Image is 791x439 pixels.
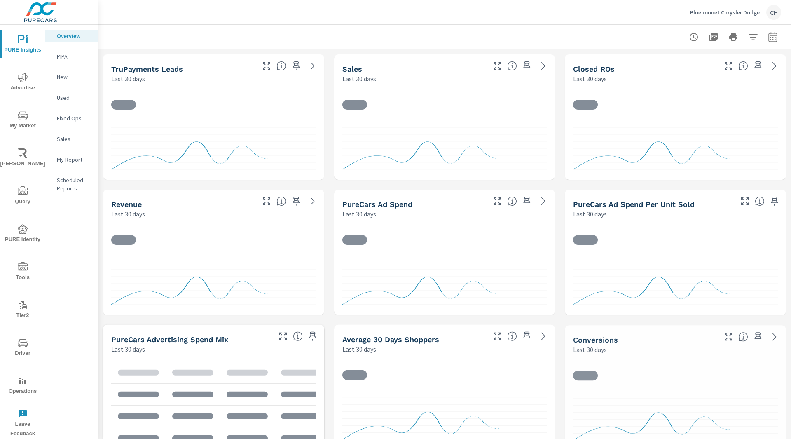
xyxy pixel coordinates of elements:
[342,65,362,73] h5: Sales
[260,195,273,208] button: Make Fullscreen
[573,336,618,344] h5: Conversions
[507,331,517,341] span: A rolling 30 day total of daily Shoppers on the dealership website, averaged over the selected da...
[276,330,290,343] button: Make Fullscreen
[276,196,286,206] span: Total sales revenue over the selected date range. [Source: This data is sourced from the dealer’s...
[725,29,742,45] button: Print Report
[537,59,550,73] a: See more details in report
[520,195,534,208] span: Save this to your personalized report
[57,94,91,102] p: Used
[45,30,98,42] div: Overview
[111,200,142,209] h5: Revenue
[57,52,91,61] p: PIPA
[342,344,376,354] p: Last 30 days
[342,335,439,344] h5: Average 30 Days Shoppers
[722,59,735,73] button: Make Fullscreen
[260,59,273,73] button: Make Fullscreen
[755,196,765,206] span: Average cost of advertising per each vehicle sold at the dealer over the selected date range. The...
[3,73,42,93] span: Advertise
[738,195,751,208] button: Make Fullscreen
[45,153,98,166] div: My Report
[3,186,42,207] span: Query
[57,155,91,164] p: My Report
[491,330,504,343] button: Make Fullscreen
[111,209,145,219] p: Last 30 days
[306,330,319,343] span: Save this to your personalized report
[491,59,504,73] button: Make Fullscreen
[768,330,781,343] a: See more details in report
[57,32,91,40] p: Overview
[491,195,504,208] button: Make Fullscreen
[3,262,42,282] span: Tools
[45,112,98,124] div: Fixed Ops
[573,200,695,209] h5: PureCars Ad Spend Per Unit Sold
[57,114,91,122] p: Fixed Ops
[306,195,319,208] a: See more details in report
[3,376,42,396] span: Operations
[45,133,98,145] div: Sales
[290,59,303,73] span: Save this to your personalized report
[342,200,412,209] h5: PureCars Ad Spend
[3,300,42,320] span: Tier2
[276,61,286,71] span: The number of truPayments leads.
[768,195,781,208] span: Save this to your personalized report
[111,344,145,354] p: Last 30 days
[765,29,781,45] button: Select Date Range
[45,92,98,104] div: Used
[745,29,761,45] button: Apply Filters
[520,59,534,73] span: Save this to your personalized report
[705,29,722,45] button: "Export Report to PDF"
[342,209,376,219] p: Last 30 days
[573,74,607,84] p: Last 30 days
[751,59,765,73] span: Save this to your personalized report
[3,338,42,358] span: Driver
[722,330,735,343] button: Make Fullscreen
[573,65,615,73] h5: Closed ROs
[573,209,607,219] p: Last 30 days
[45,50,98,63] div: PIPA
[111,74,145,84] p: Last 30 days
[690,9,760,16] p: Bluebonnet Chrysler Dodge
[57,73,91,81] p: New
[57,176,91,193] p: Scheduled Reports
[3,224,42,244] span: PURE Identity
[290,195,303,208] span: Save this to your personalized report
[751,330,765,343] span: Save this to your personalized report
[111,335,228,344] h5: PureCars Advertising Spend Mix
[537,330,550,343] a: See more details in report
[45,174,98,195] div: Scheduled Reports
[3,409,42,439] span: Leave Feedback
[537,195,550,208] a: See more details in report
[738,61,748,71] span: Number of Repair Orders Closed by the selected dealership group over the selected time range. [So...
[3,35,42,55] span: PURE Insights
[293,331,303,341] span: This table looks at how you compare to the amount of budget you spend per channel as opposed to y...
[45,71,98,83] div: New
[573,345,607,354] p: Last 30 days
[342,74,376,84] p: Last 30 days
[57,135,91,143] p: Sales
[306,59,319,73] a: See more details in report
[507,61,517,71] span: Number of vehicles sold by the dealership over the selected date range. [Source: This data is sou...
[3,148,42,169] span: [PERSON_NAME]
[738,332,748,342] span: The number of dealer-specified goals completed by a visitor. [Source: This data is provided by th...
[766,5,781,20] div: CH
[520,330,534,343] span: Save this to your personalized report
[507,196,517,206] span: Total cost of media for all PureCars channels for the selected dealership group over the selected...
[3,110,42,131] span: My Market
[111,65,183,73] h5: truPayments Leads
[768,59,781,73] a: See more details in report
